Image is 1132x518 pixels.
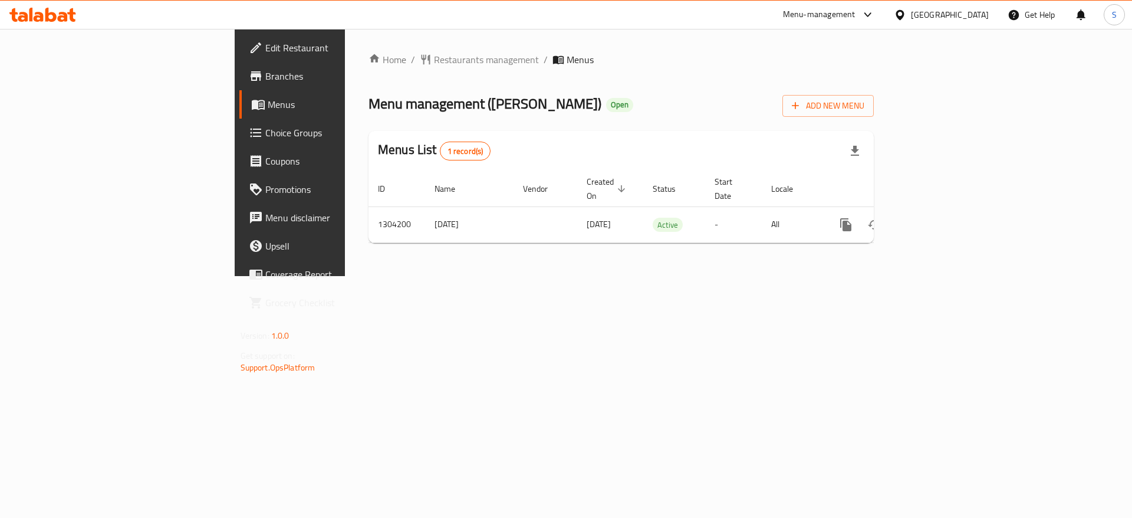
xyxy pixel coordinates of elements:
[705,206,762,242] td: -
[239,62,424,90] a: Branches
[440,142,491,160] div: Total records count
[653,182,691,196] span: Status
[265,296,414,310] span: Grocery Checklist
[241,328,269,343] span: Version:
[239,204,424,232] a: Menu disclaimer
[782,95,874,117] button: Add New Menu
[822,171,955,207] th: Actions
[606,98,633,112] div: Open
[440,146,491,157] span: 1 record(s)
[860,211,889,239] button: Change Status
[420,53,539,67] a: Restaurants management
[792,99,864,113] span: Add New Menu
[567,53,594,67] span: Menus
[241,348,295,363] span: Get support on:
[762,206,822,242] td: All
[265,154,414,168] span: Coupons
[239,288,424,317] a: Grocery Checklist
[241,360,315,375] a: Support.OpsPlatform
[265,182,414,196] span: Promotions
[544,53,548,67] li: /
[239,175,424,204] a: Promotions
[425,206,514,242] td: [DATE]
[587,217,611,232] span: [DATE]
[368,53,874,67] nav: breadcrumb
[265,267,414,281] span: Coverage Report
[368,90,601,117] span: Menu management ( [PERSON_NAME] )
[587,175,629,203] span: Created On
[523,182,563,196] span: Vendor
[265,211,414,225] span: Menu disclaimer
[239,147,424,175] a: Coupons
[239,90,424,119] a: Menus
[606,100,633,110] span: Open
[715,175,748,203] span: Start Date
[265,69,414,83] span: Branches
[783,8,855,22] div: Menu-management
[653,218,683,232] span: Active
[265,126,414,140] span: Choice Groups
[268,97,414,112] span: Menus
[239,34,424,62] a: Edit Restaurant
[239,119,424,147] a: Choice Groups
[239,232,424,260] a: Upsell
[832,211,860,239] button: more
[434,53,539,67] span: Restaurants management
[841,137,869,165] div: Export file
[368,171,955,243] table: enhanced table
[271,328,289,343] span: 1.0.0
[239,260,424,288] a: Coverage Report
[378,141,491,160] h2: Menus List
[911,8,989,21] div: [GEOGRAPHIC_DATA]
[378,182,400,196] span: ID
[265,41,414,55] span: Edit Restaurant
[265,239,414,253] span: Upsell
[435,182,470,196] span: Name
[771,182,808,196] span: Locale
[1112,8,1117,21] span: S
